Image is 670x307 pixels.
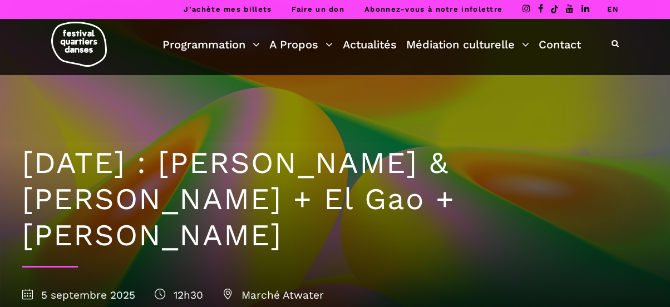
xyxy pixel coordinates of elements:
[22,145,648,253] h1: [DATE] : [PERSON_NAME] & [PERSON_NAME] + El Gao + [PERSON_NAME]
[184,5,272,13] a: J’achète mes billets
[51,22,107,67] img: logo-fqd-med
[607,5,619,13] a: EN
[155,289,203,301] span: 12h30
[406,35,529,54] a: Médiation culturelle
[539,35,581,54] a: Contact
[292,5,344,13] a: Faire un don
[364,5,503,13] a: Abonnez-vous à notre infolettre
[22,289,135,301] span: 5 septembre 2025
[162,35,260,54] a: Programmation
[343,35,397,54] a: Actualités
[223,289,324,301] span: Marché Atwater
[269,35,333,54] a: A Propos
